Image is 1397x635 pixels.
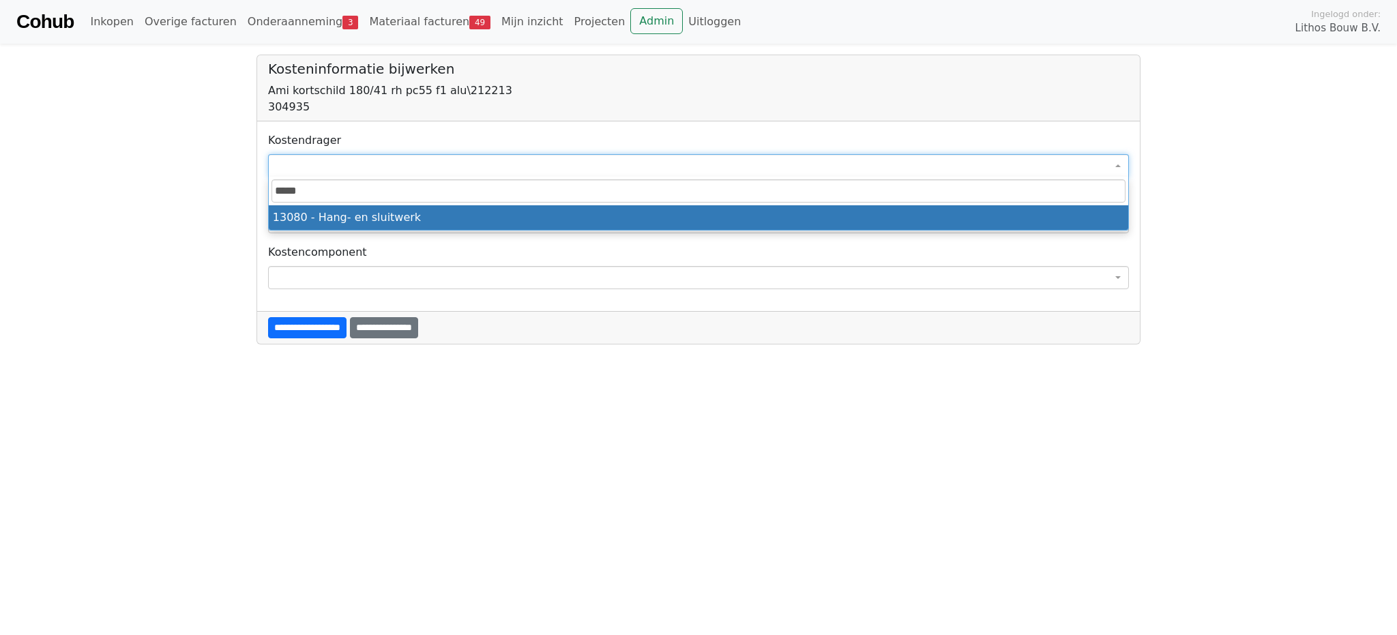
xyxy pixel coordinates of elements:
[1311,8,1381,20] span: Ingelogd onder:
[496,8,569,35] a: Mijn inzicht
[683,8,746,35] a: Uitloggen
[139,8,242,35] a: Overige facturen
[269,205,1128,230] li: 13080 - Hang- en sluitwerk
[268,99,1129,115] div: 304935
[1295,20,1381,36] span: Lithos Bouw B.V.
[242,8,364,35] a: Onderaanneming3
[469,16,490,29] span: 49
[342,16,358,29] span: 3
[268,132,341,149] label: Kostendrager
[85,8,138,35] a: Inkopen
[268,83,1129,99] div: Ami kortschild 180/41 rh pc55 f1 alu\212213
[268,61,1129,77] h5: Kosteninformatie bijwerken
[630,8,683,34] a: Admin
[364,8,496,35] a: Materiaal facturen49
[16,5,74,38] a: Cohub
[569,8,631,35] a: Projecten
[268,244,367,261] label: Kostencomponent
